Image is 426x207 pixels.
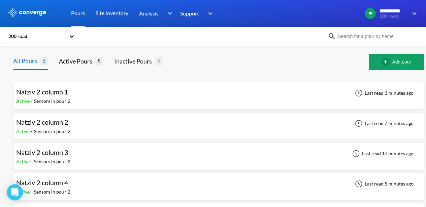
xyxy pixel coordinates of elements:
span: 200 road [380,14,408,19]
div: Sensors in pour: 2 [34,188,70,196]
div: Last read 7 minutes ago [351,119,416,127]
span: Active [16,128,31,134]
img: downArrow.svg [204,9,215,17]
img: add-circle-outline.svg [381,58,392,66]
div: Sensors in pour: 2 [34,128,70,135]
button: Add pour [369,54,424,70]
div: Open Intercom Messenger [7,184,23,200]
a: Natziv 2 column 3Active-Sensors in pour:2Last read 17 minutes ago [13,150,424,156]
span: Support [180,9,199,17]
a: Natziv 2 column 1Active-Sensors in pour:2Last read 3 minutes ago [13,90,424,95]
a: Natziv 2 column 2Active-Sensors in pour:2Last read 7 minutes ago [13,120,424,126]
div: 200 road [8,33,66,40]
span: Active [16,159,31,164]
div: Last read 17 minutes ago [349,150,416,158]
div: Last read 3 minutes ago [351,89,416,97]
span: Natziv 2 column 4 [16,178,68,187]
img: downArrow.svg [163,9,174,17]
div: Sensors in pour: 2 [34,97,70,105]
a: Natziv 2 column 4Active-Sensors in pour:2Last read 5 minutes ago [13,180,424,186]
img: icon-search.svg [328,32,336,40]
span: Active [16,189,31,195]
div: Active Pours [59,56,95,66]
span: - [31,159,34,164]
input: Search for a pour by name [336,33,417,40]
div: All Pours [13,56,40,66]
span: Natziv 2 column 1 [16,88,68,96]
img: downArrow.svg [408,9,419,17]
img: logo_ewhite.svg [8,8,47,17]
div: Sensors in pour: 2 [34,158,70,165]
span: 1 [155,57,163,65]
span: - [31,98,34,104]
span: - [31,128,34,134]
span: Natziv 2 column 3 [16,148,68,156]
span: Analysis [139,9,159,17]
span: - [31,189,34,195]
span: 6 [40,56,48,65]
span: 5 [95,57,103,65]
span: Natziv 2 column 2 [16,118,68,126]
div: Last read 5 minutes ago [351,180,416,188]
div: Inactive Pours [114,56,155,66]
span: Active [16,98,31,104]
